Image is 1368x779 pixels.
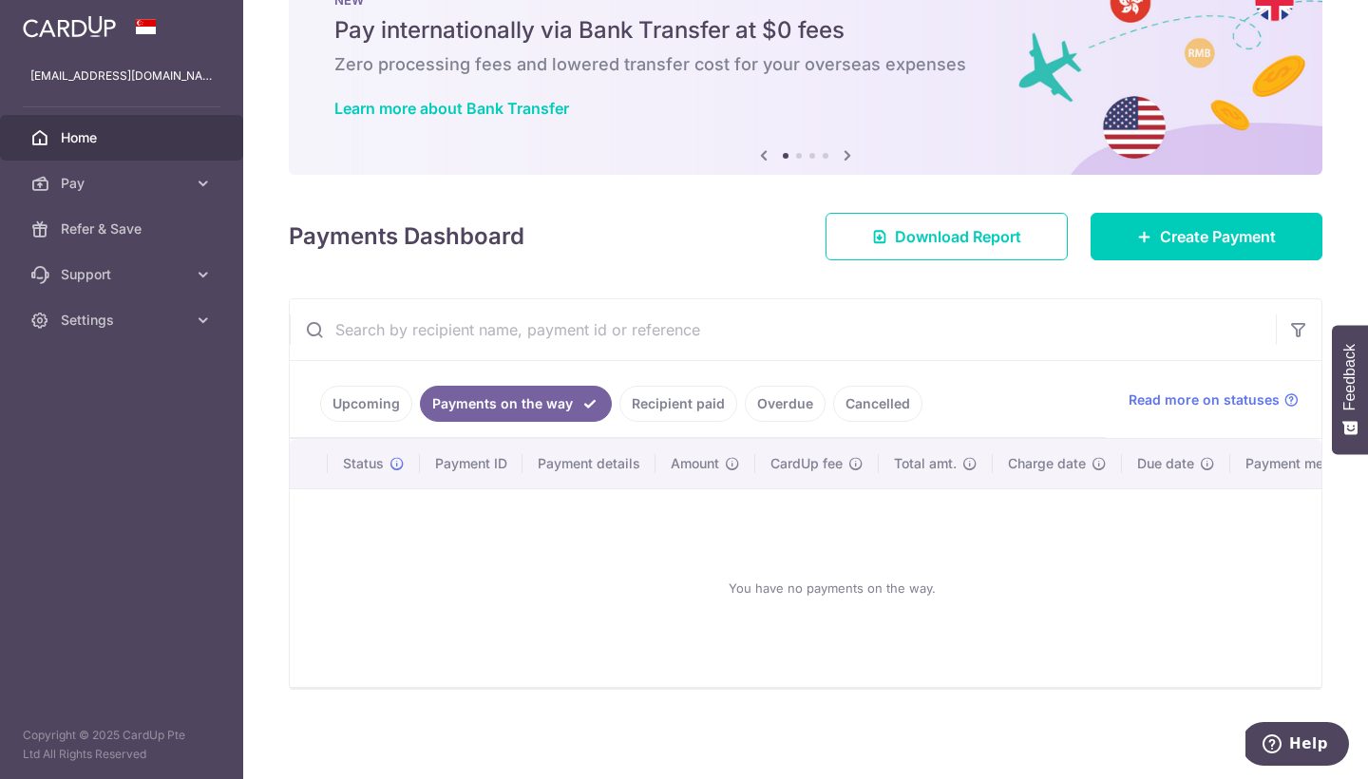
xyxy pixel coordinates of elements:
[895,225,1021,248] span: Download Report
[1137,454,1194,473] span: Due date
[334,53,1277,76] h6: Zero processing fees and lowered transfer cost for your overseas expenses
[61,265,186,284] span: Support
[1008,454,1086,473] span: Charge date
[61,219,186,238] span: Refer & Save
[420,439,522,488] th: Payment ID
[320,386,412,422] a: Upcoming
[313,504,1352,672] div: You have no payments on the way.
[1129,390,1280,409] span: Read more on statuses
[671,454,719,473] span: Amount
[1129,390,1299,409] a: Read more on statuses
[343,454,384,473] span: Status
[1091,213,1322,260] a: Create Payment
[833,386,922,422] a: Cancelled
[1245,722,1349,769] iframe: Opens a widget where you can find more information
[894,454,957,473] span: Total amt.
[30,66,213,85] p: [EMAIL_ADDRESS][DOMAIN_NAME]
[770,454,843,473] span: CardUp fee
[61,311,186,330] span: Settings
[522,439,655,488] th: Payment details
[334,99,569,118] a: Learn more about Bank Transfer
[745,386,826,422] a: Overdue
[289,219,524,254] h4: Payments Dashboard
[1332,325,1368,454] button: Feedback - Show survey
[334,15,1277,46] h5: Pay internationally via Bank Transfer at $0 fees
[619,386,737,422] a: Recipient paid
[1160,225,1276,248] span: Create Payment
[23,15,116,38] img: CardUp
[61,174,186,193] span: Pay
[826,213,1068,260] a: Download Report
[420,386,612,422] a: Payments on the way
[1341,344,1358,410] span: Feedback
[290,299,1276,360] input: Search by recipient name, payment id or reference
[61,128,186,147] span: Home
